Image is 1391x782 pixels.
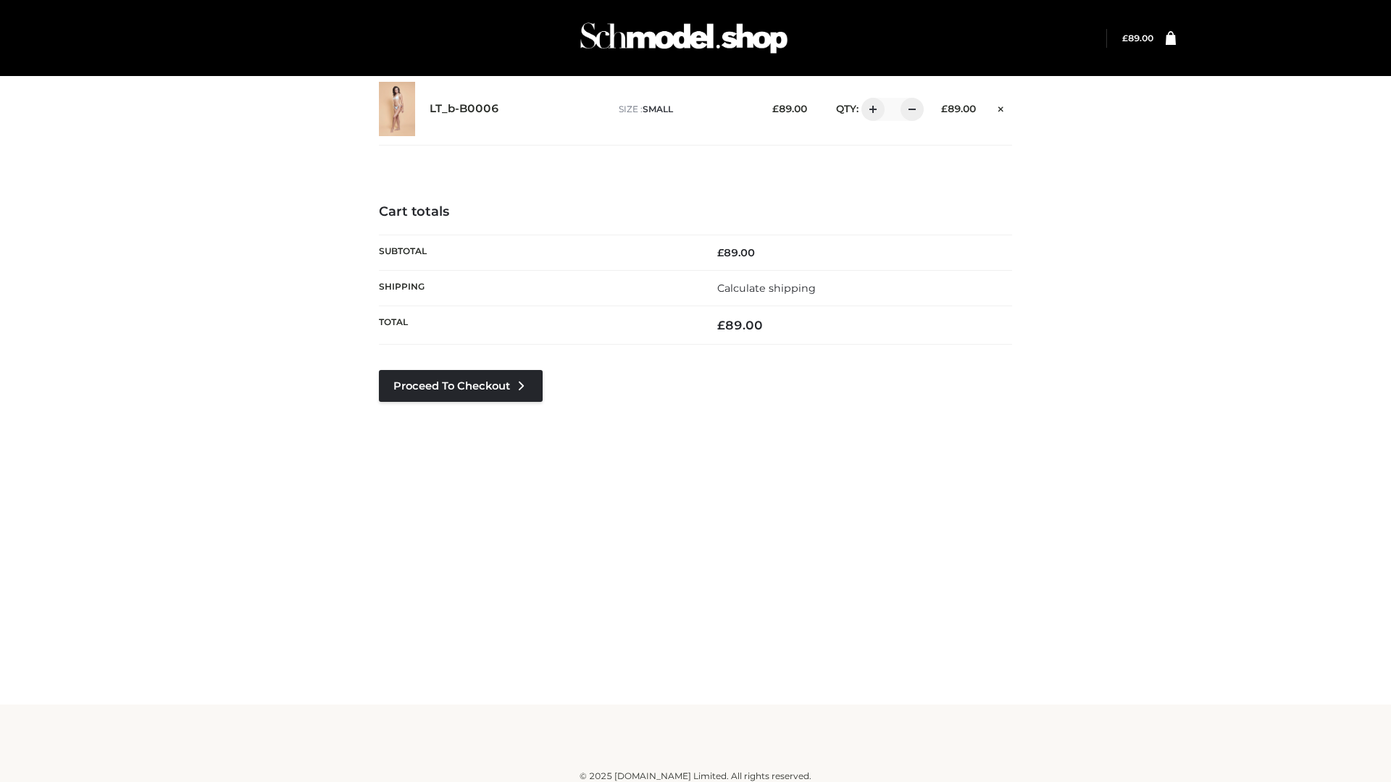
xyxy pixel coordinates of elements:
a: LT_b-B0006 [430,102,499,116]
span: £ [717,246,724,259]
a: Calculate shipping [717,282,816,295]
a: Proceed to Checkout [379,370,543,402]
th: Shipping [379,270,695,306]
span: SMALL [643,104,673,114]
a: £89.00 [1122,33,1153,43]
bdi: 89.00 [717,246,755,259]
span: £ [1122,33,1128,43]
th: Subtotal [379,235,695,270]
img: Schmodel Admin 964 [575,9,793,67]
a: Remove this item [990,98,1012,117]
bdi: 89.00 [772,103,807,114]
p: size : [619,103,750,116]
bdi: 89.00 [1122,33,1153,43]
bdi: 89.00 [717,318,763,332]
bdi: 89.00 [941,103,976,114]
span: £ [717,318,725,332]
span: £ [941,103,948,114]
h4: Cart totals [379,204,1012,220]
th: Total [379,306,695,345]
div: QTY: [822,98,919,121]
span: £ [772,103,779,114]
